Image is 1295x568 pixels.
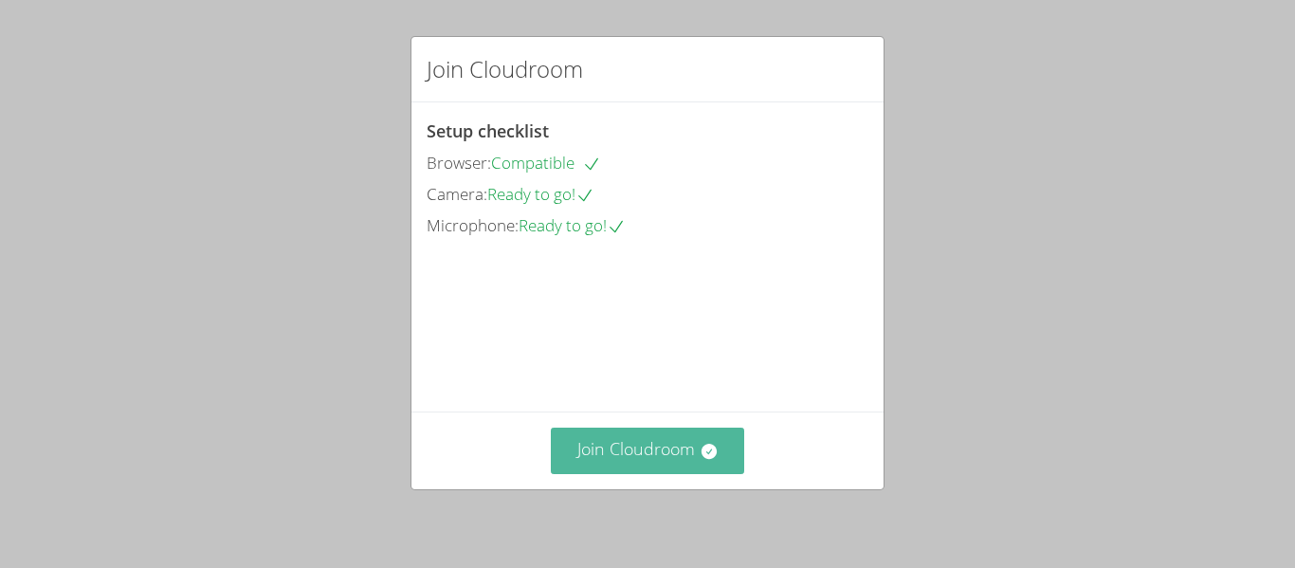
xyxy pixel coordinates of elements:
span: Ready to go! [487,183,594,205]
span: Browser: [427,152,491,174]
span: Compatible [491,152,601,174]
span: Ready to go! [519,214,626,236]
h2: Join Cloudroom [427,52,583,86]
span: Setup checklist [427,119,549,142]
span: Microphone: [427,214,519,236]
span: Camera: [427,183,487,205]
button: Join Cloudroom [551,428,745,474]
